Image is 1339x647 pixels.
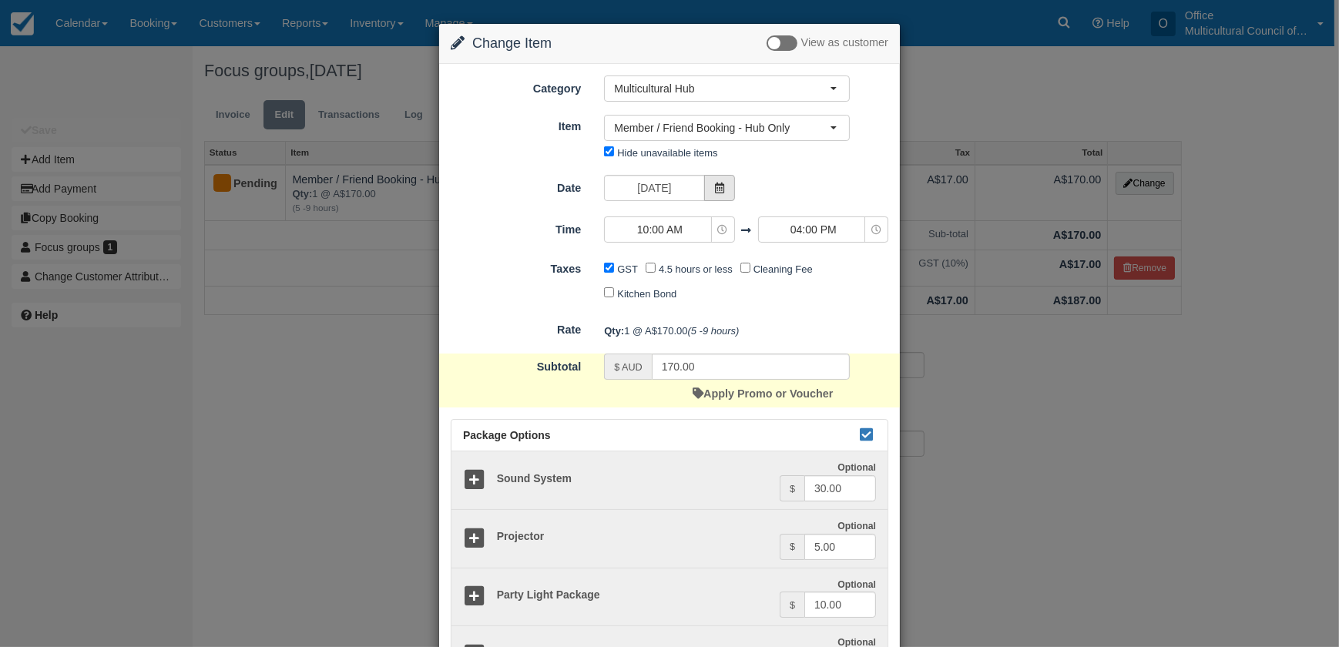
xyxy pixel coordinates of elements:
span: Member / Friend Booking - Hub Only [614,120,830,136]
label: GST [617,263,638,275]
small: $ [790,484,795,494]
label: Rate [439,317,592,338]
strong: Optional [837,462,876,473]
button: Member / Friend Booking - Hub Only [604,115,850,141]
label: Category [439,75,592,97]
strong: Optional [837,579,876,590]
label: Kitchen Bond [617,288,676,300]
label: Subtotal [439,354,592,375]
strong: Optional [837,521,876,531]
span: 10:00 AM [605,222,714,237]
h5: Projector [485,531,780,542]
strong: Qty [604,325,624,337]
a: Party Light Package Optional $ [451,568,888,627]
span: Multicultural Hub [614,81,830,96]
span: View as customer [801,37,888,49]
h5: Sound System [485,473,780,484]
em: (5 -9 hours) [688,325,740,337]
small: $ [790,541,795,552]
div: 1 @ A$170.00 [592,318,900,344]
span: Package Options [463,429,551,441]
button: Multicultural Hub [604,75,850,102]
label: 4.5 hours or less [659,263,733,275]
label: Date [439,175,592,196]
a: Projector Optional $ [451,509,888,568]
label: Time [439,216,592,238]
small: $ [790,600,795,611]
small: $ AUD [614,362,642,373]
h5: Party Light Package [485,589,780,601]
label: Item [439,113,592,135]
a: Apply Promo or Voucher [693,387,833,400]
label: Hide unavailable items [617,147,717,159]
label: Taxes [439,256,592,277]
label: Cleaning Fee [753,263,813,275]
span: Change Item [472,35,552,51]
button: 04:00 PM [758,216,888,243]
a: Sound System Optional $ [451,451,888,510]
button: 10:00 AM [604,216,734,243]
span: 04:00 PM [759,222,868,237]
